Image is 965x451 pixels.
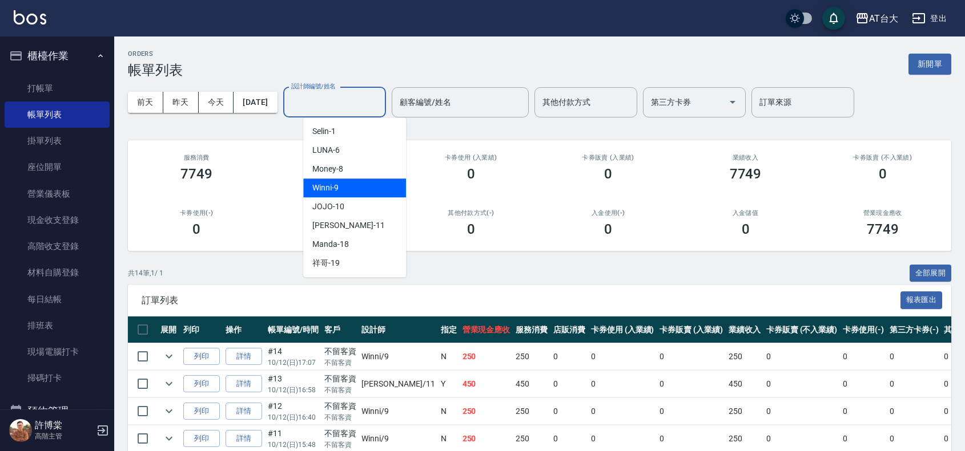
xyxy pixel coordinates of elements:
td: #14 [265,343,321,370]
td: 0 [840,371,887,397]
button: expand row [160,430,178,447]
a: 新開單 [908,58,951,69]
h3: 服務消費 [142,154,251,161]
h2: 入金使用(-) [553,209,663,217]
h2: 業績收入 [690,154,800,161]
div: AT台大 [869,11,898,26]
button: 列印 [183,348,220,365]
p: 不留客資 [324,412,356,422]
td: 450 [460,371,513,397]
a: 排班表 [5,312,110,339]
button: 列印 [183,375,220,393]
span: JOJO -10 [312,201,344,213]
td: Winni /9 [359,343,437,370]
h2: ORDERS [128,50,183,58]
h2: 卡券販賣 (不入業績) [828,154,938,161]
th: 展開 [158,316,180,343]
a: 詳情 [226,430,262,448]
th: 卡券使用 (入業績) [588,316,657,343]
h2: 卡券使用 (入業績) [416,154,526,161]
div: 不留客資 [324,373,356,385]
p: 共 14 筆, 1 / 1 [128,268,163,278]
th: 第三方卡券(-) [887,316,942,343]
td: 250 [726,398,763,425]
td: 250 [460,343,513,370]
img: Logo [14,10,46,25]
a: 報表匯出 [900,294,943,305]
th: 卡券販賣 (入業績) [657,316,726,343]
a: 每日結帳 [5,286,110,312]
button: [DATE] [234,92,277,113]
button: 櫃檯作業 [5,41,110,71]
td: 250 [460,398,513,425]
td: N [438,343,460,370]
span: LUNA -6 [312,144,340,156]
button: expand row [160,403,178,420]
h2: 卡券使用(-) [142,209,251,217]
td: Winni /9 [359,398,437,425]
h2: 其他付款方式(-) [416,209,526,217]
span: Winni -9 [312,182,339,194]
td: 250 [513,343,550,370]
button: 新開單 [908,54,951,75]
th: 卡券使用(-) [840,316,887,343]
td: #12 [265,398,321,425]
a: 營業儀表板 [5,181,110,207]
h2: 店販消費 [279,154,388,161]
button: 登出 [907,8,951,29]
h2: 卡券販賣 (入業績) [553,154,663,161]
h2: 入金儲值 [690,209,800,217]
h2: 第三方卡券(-) [279,209,388,217]
h3: 0 [467,166,475,182]
a: 打帳單 [5,75,110,101]
p: 不留客資 [324,440,356,450]
td: 0 [887,343,942,370]
button: Open [723,93,742,111]
td: 0 [840,398,887,425]
h3: 0 [604,166,612,182]
td: 0 [588,398,657,425]
button: expand row [160,375,178,392]
h3: 0 [604,221,612,237]
td: 0 [763,371,840,397]
th: 服務消費 [513,316,550,343]
td: 0 [657,371,726,397]
td: 0 [588,343,657,370]
td: 250 [726,343,763,370]
td: 0 [763,343,840,370]
p: 不留客資 [324,385,356,395]
span: Manda -18 [312,238,349,250]
h3: 0 [467,221,475,237]
h3: 0 [742,221,750,237]
a: 現場電腦打卡 [5,339,110,365]
h3: 7749 [180,166,212,182]
th: 操作 [223,316,265,343]
span: 訂單列表 [142,295,900,306]
p: 10/12 (日) 16:58 [268,385,319,395]
h3: 帳單列表 [128,62,183,78]
th: 指定 [438,316,460,343]
td: 0 [657,398,726,425]
td: N [438,398,460,425]
a: 掃碼打卡 [5,365,110,391]
h3: 7749 [730,166,762,182]
th: 店販消費 [550,316,588,343]
a: 掛單列表 [5,128,110,154]
p: 高階主管 [35,431,93,441]
button: 今天 [199,92,234,113]
a: 帳單列表 [5,101,110,128]
td: 0 [588,371,657,397]
p: 10/12 (日) 17:07 [268,357,319,368]
a: 現金收支登錄 [5,207,110,233]
td: 0 [763,398,840,425]
th: 列印 [180,316,223,343]
th: 業績收入 [726,316,763,343]
span: Selin -1 [312,125,336,137]
span: [PERSON_NAME] -11 [312,220,384,231]
td: 0 [657,343,726,370]
img: Person [9,419,32,442]
h3: 0 [879,166,887,182]
button: 前天 [128,92,163,113]
h5: 許博棠 [35,420,93,431]
td: #13 [265,371,321,397]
